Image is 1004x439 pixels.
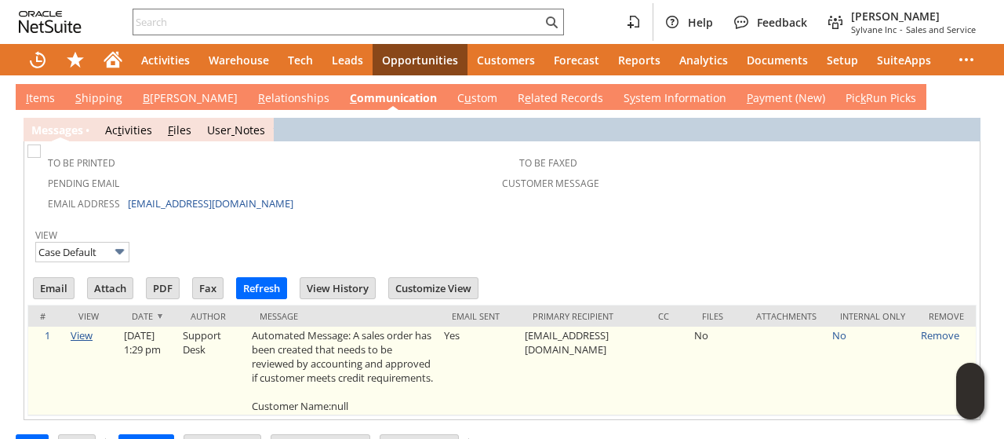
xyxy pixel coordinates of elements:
div: Cc [658,310,678,322]
span: Forecast [554,53,599,68]
div: Date [132,310,167,322]
div: # [40,310,55,322]
a: Customers [467,44,544,75]
svg: Home [104,50,122,69]
a: Warehouse [199,44,278,75]
span: Documents [747,53,808,68]
iframe: Click here to launch Oracle Guided Learning Help Panel [956,363,984,419]
td: No [690,327,744,415]
input: Refresh [237,278,286,298]
td: Support Desk [179,327,248,415]
td: [DATE] 1:29 pm [120,327,179,415]
span: Reports [618,53,660,68]
span: Setup [827,53,858,68]
a: Forecast [544,44,609,75]
span: k [860,90,866,105]
a: B[PERSON_NAME] [139,90,242,108]
span: Help [688,15,713,30]
div: Attachments [756,310,817,322]
input: View History [300,278,375,298]
td: [EMAIL_ADDRESS][DOMAIN_NAME] [521,327,646,415]
a: View [71,328,93,342]
span: Customers [477,53,535,68]
span: S [75,90,82,105]
span: F [168,123,173,137]
a: Documents [737,44,817,75]
td: Yes [440,327,521,415]
input: PDF [147,278,179,298]
a: Communication [346,90,441,108]
span: SuiteApps [877,53,931,68]
span: Feedback [757,15,807,30]
a: Customer Message [502,177,599,190]
a: Recent Records [19,44,56,75]
a: PickRun Picks [842,90,920,108]
img: More Options [111,243,129,261]
a: Messages [31,123,83,137]
td: Automated Message: A sales order has been created that needs to be reviewed by accounting and app... [248,327,441,415]
span: Opportunities [382,53,458,68]
span: g [65,123,71,137]
a: Home [94,44,132,75]
div: Message [260,310,429,322]
a: Setup [817,44,868,75]
span: Tech [288,53,313,68]
span: Sylvane Inc [851,24,897,35]
input: Search [133,13,542,31]
span: - [900,24,903,35]
input: Fax [193,278,223,298]
a: Activities [132,44,199,75]
div: Remove [929,310,964,322]
span: Activities [141,53,190,68]
input: Customize View [389,278,478,298]
div: Shortcuts [56,44,94,75]
span: Oracle Guided Learning Widget. To move around, please hold and drag [956,392,984,420]
div: Internal Only [840,310,905,322]
span: Analytics [679,53,728,68]
a: No [832,328,846,342]
svg: Shortcuts [66,50,85,69]
div: View [78,310,108,322]
input: Case Default [35,242,129,262]
span: y [630,90,635,105]
span: Leads [332,53,363,68]
span: P [747,90,753,105]
span: C [350,90,357,105]
input: Attach [88,278,133,298]
div: Files [702,310,733,322]
a: 1 [45,328,50,342]
span: Warehouse [209,53,269,68]
a: Pending Email [48,177,119,190]
a: To Be Faxed [519,156,577,170]
a: Analytics [670,44,737,75]
span: I [26,90,29,105]
a: Remove [921,328,959,342]
a: [EMAIL_ADDRESS][DOMAIN_NAME] [128,196,293,210]
svg: Search [542,13,561,31]
span: Sales and Service [906,24,976,35]
a: System Information [620,90,730,108]
img: Unchecked [27,145,41,158]
a: Items [22,90,59,108]
div: Email Sent [452,310,509,322]
a: Leads [322,44,373,75]
span: u [464,90,471,105]
a: To Be Printed [48,156,115,170]
a: Activities [105,123,152,137]
span: [PERSON_NAME] [851,9,976,24]
a: Files [168,123,191,137]
div: Author [191,310,236,322]
a: Related Records [514,90,607,108]
a: Tech [278,44,322,75]
span: t [118,123,122,137]
svg: Recent Records [28,50,47,69]
span: R [258,90,265,105]
a: Reports [609,44,670,75]
a: Payment (New) [743,90,829,108]
a: Opportunities [373,44,467,75]
a: View [35,229,57,242]
a: Relationships [254,90,333,108]
a: Shipping [71,90,126,108]
a: SuiteApps [868,44,940,75]
div: More menus [948,44,985,75]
